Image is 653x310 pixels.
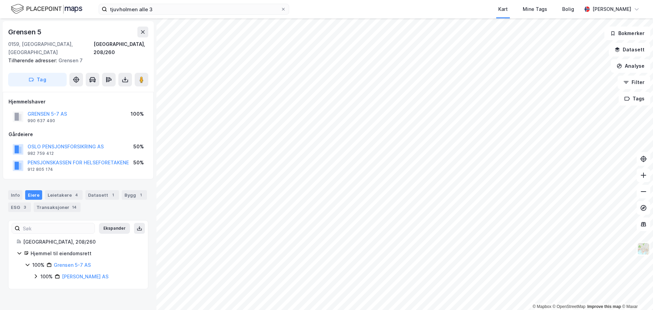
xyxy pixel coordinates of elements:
[73,192,80,198] div: 4
[110,192,116,198] div: 1
[619,277,653,310] div: Kontrollprogram for chat
[8,58,58,63] span: Tilhørende adresser:
[604,27,650,40] button: Bokmerker
[8,202,31,212] div: ESG
[94,40,148,56] div: [GEOGRAPHIC_DATA], 208/260
[8,40,94,56] div: 0159, [GEOGRAPHIC_DATA], [GEOGRAPHIC_DATA]
[619,277,653,310] iframe: Chat Widget
[21,204,28,211] div: 3
[62,274,108,279] a: [PERSON_NAME] AS
[54,262,91,268] a: Grensen 5-7 AS
[131,110,144,118] div: 100%
[562,5,574,13] div: Bolig
[137,192,144,198] div: 1
[8,56,143,65] div: Grensen 7
[20,223,95,233] input: Søk
[85,190,119,200] div: Datasett
[31,249,140,258] div: Hjemmel til eiendomsrett
[523,5,547,13] div: Mine Tags
[8,190,22,200] div: Info
[71,204,78,211] div: 14
[592,5,631,13] div: [PERSON_NAME]
[8,73,67,86] button: Tag
[34,202,81,212] div: Transaksjoner
[32,261,45,269] div: 100%
[11,3,82,15] img: logo.f888ab2527a4732fd821a326f86c7f29.svg
[609,43,650,56] button: Datasett
[8,27,43,37] div: Grensen 5
[28,118,55,124] div: 990 637 490
[25,190,42,200] div: Eiere
[9,98,148,106] div: Hjemmelshaver
[122,190,147,200] div: Bygg
[619,92,650,105] button: Tags
[9,130,148,138] div: Gårdeiere
[40,273,53,281] div: 100%
[498,5,508,13] div: Kart
[533,304,551,309] a: Mapbox
[28,151,54,156] div: 982 759 412
[28,167,53,172] div: 912 805 174
[587,304,621,309] a: Improve this map
[133,159,144,167] div: 50%
[45,190,83,200] div: Leietakere
[99,223,130,234] button: Ekspander
[553,304,586,309] a: OpenStreetMap
[611,59,650,73] button: Analyse
[23,238,140,246] div: [GEOGRAPHIC_DATA], 208/260
[133,143,144,151] div: 50%
[107,4,281,14] input: Søk på adresse, matrikkel, gårdeiere, leietakere eller personer
[618,76,650,89] button: Filter
[637,242,650,255] img: Z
